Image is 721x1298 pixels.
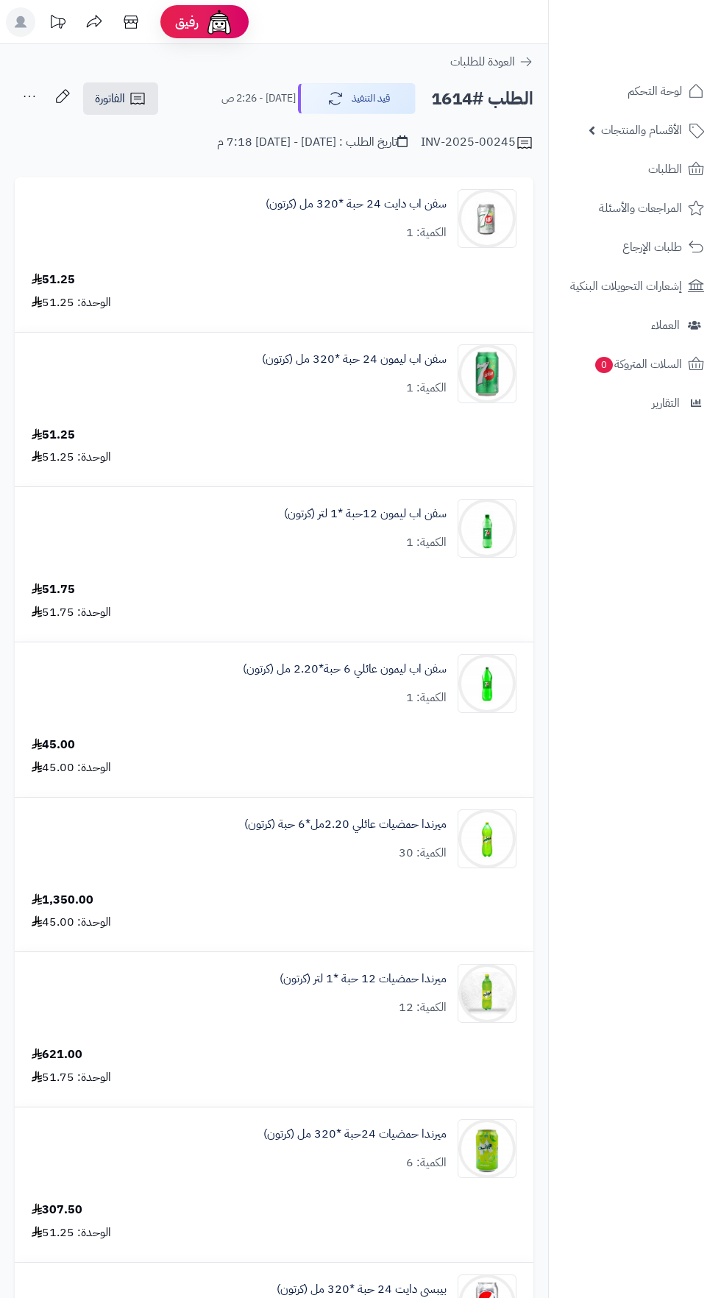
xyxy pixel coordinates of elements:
[558,386,712,421] a: التقارير
[406,1155,447,1171] div: الكمية: 6
[266,196,447,213] a: سفن اب دايت 24 حبة *320 مل (كرتون)
[458,344,516,403] img: 1747540602-UsMwFj3WdUIJzISPTZ6ZIXs6lgAaNT6J-90x90.jpg
[558,308,712,343] a: العملاء
[32,294,111,311] div: الوحدة: 51.25
[628,81,682,102] span: لوحة التحكم
[601,120,682,141] span: الأقسام والمنتجات
[558,347,712,382] a: السلات المتروكة0
[32,737,75,753] div: 45.00
[458,654,516,713] img: 1747541306-e6e5e2d5-9b67-463e-b81b-59a02ee4-90x90.jpg
[450,53,515,71] span: العودة للطلبات
[32,449,111,466] div: الوحدة: 51.25
[458,499,516,558] img: 1747540828-789ab214-413e-4ccd-b32f-1699f0bc-90x90.jpg
[298,83,416,114] button: قيد التنفيذ
[32,892,93,909] div: 1,350.00
[244,816,447,833] a: ميرندا حمضيات عائلي 2.20مل*6 حبة (كرتون)
[221,91,296,106] small: [DATE] - 2:26 ص
[205,7,234,37] img: ai-face.png
[558,74,712,109] a: لوحة التحكم
[558,152,712,187] a: الطلبات
[32,1069,111,1086] div: الوحدة: 51.75
[277,1281,447,1298] a: بيبسي دايت 24 حبة *320 مل (كرتون)
[458,964,516,1023] img: 1747566256-XP8G23evkchGmxKUr8YaGb2gsq2hZno4-90x90.jpg
[458,809,516,868] img: 1747544486-c60db756-6ee7-44b0-a7d4-ec449800-90x90.jpg
[32,427,75,444] div: 51.25
[32,272,75,288] div: 51.25
[558,191,712,226] a: المراجعات والأسئلة
[622,237,682,258] span: طلبات الإرجاع
[262,351,447,368] a: سفن اب ليمون 24 حبة *320 مل (كرتون)
[648,159,682,180] span: الطلبات
[458,1119,516,1178] img: 1747566452-bf88d184-d280-4ea7-9331-9e3669ef-90x90.jpg
[175,13,199,31] span: رفيق
[594,354,682,375] span: السلات المتروكة
[83,82,158,115] a: الفاتورة
[32,604,111,621] div: الوحدة: 51.75
[450,53,533,71] a: العودة للطلبات
[32,581,75,598] div: 51.75
[431,84,533,114] h2: الطلب #1614
[32,759,111,776] div: الوحدة: 45.00
[243,661,447,678] a: سفن اب ليمون عائلي 6 حبة*2.20 مل (كرتون)
[406,380,447,397] div: الكمية: 1
[399,999,447,1016] div: الكمية: 12
[32,1202,82,1219] div: 307.50
[284,506,447,522] a: سفن اب ليمون 12حبة *1 لتر (كرتون)
[558,269,712,304] a: إشعارات التحويلات البنكية
[558,230,712,265] a: طلبات الإرجاع
[406,534,447,551] div: الكمية: 1
[621,11,707,42] img: logo-2.png
[652,393,680,414] span: التقارير
[39,7,76,40] a: تحديثات المنصة
[217,134,408,151] div: تاريخ الطلب : [DATE] - [DATE] 7:18 م
[95,90,125,107] span: الفاتورة
[421,134,533,152] div: INV-2025-00245
[599,198,682,219] span: المراجعات والأسئلة
[458,189,516,248] img: 1747540408-7a431d2a-4456-4a4d-8b76-9a07e3ea-90x90.jpg
[263,1126,447,1143] a: ميرندا حمضيات 24حبة *320 مل (كرتون)
[32,914,111,931] div: الوحدة: 45.00
[32,1046,82,1063] div: 621.00
[280,971,447,987] a: ميرندا حمضيات 12 حبة *1 لتر (كرتون)
[570,276,682,297] span: إشعارات التحويلات البنكية
[406,224,447,241] div: الكمية: 1
[406,689,447,706] div: الكمية: 1
[399,845,447,862] div: الكمية: 30
[32,1224,111,1241] div: الوحدة: 51.25
[651,315,680,336] span: العملاء
[594,356,614,374] span: 0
